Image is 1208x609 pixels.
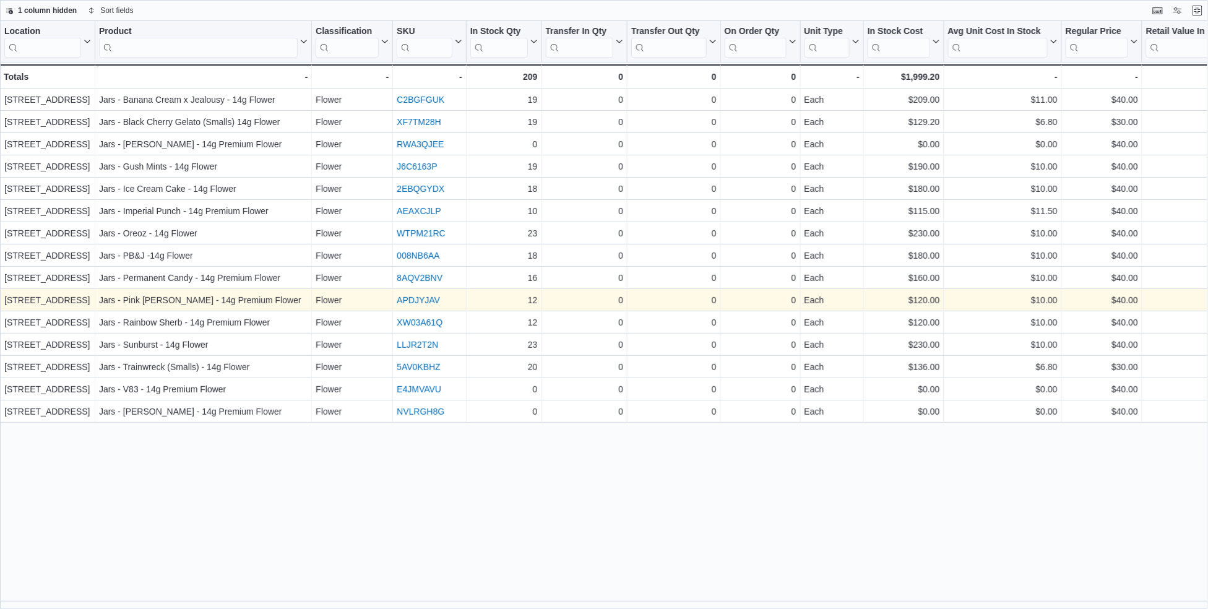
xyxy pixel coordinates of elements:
div: 0 [631,382,716,397]
div: Flower [316,181,389,196]
div: On Order Qty [725,26,787,58]
div: Jars - V83 - 14g Premium Flower [99,382,308,397]
div: Jars - [PERSON_NAME] - 14g Premium Flower [99,137,308,152]
div: Each [805,404,860,419]
div: Unit Type [805,26,850,58]
button: Keyboard shortcuts [1150,3,1165,18]
div: $6.80 [948,114,1058,129]
div: $10.00 [948,315,1058,330]
div: [STREET_ADDRESS] [4,181,91,196]
div: 0 [546,181,624,196]
div: Each [805,293,860,308]
div: 0 [631,114,716,129]
div: $120.00 [868,293,939,308]
div: 0 [725,92,796,107]
button: Display options [1170,3,1185,18]
div: 0 [546,114,624,129]
div: 0 [725,114,796,129]
div: 0 [631,293,716,308]
div: $180.00 [868,181,939,196]
a: LLJR2T2N [397,340,438,350]
a: 2EBQGYDX [397,184,444,194]
button: Transfer Out Qty [631,26,716,58]
div: $180.00 [868,248,939,263]
div: Jars - Oreoz - 14g Flower [99,226,308,241]
div: 0 [725,159,796,174]
div: Flower [316,92,389,107]
div: 0 [470,404,538,419]
div: Each [805,204,860,218]
div: Jars - Gush Mints - 14g Flower [99,159,308,174]
span: Sort fields [100,6,133,15]
div: In Stock Cost [868,26,930,58]
div: 0 [546,159,624,174]
div: 0 [546,382,624,397]
div: Transfer In Qty [546,26,614,58]
div: Jars - [PERSON_NAME] - 14g Premium Flower [99,404,308,419]
div: 0 [631,270,716,285]
div: Jars - Banana Cream x Jealousy - 14g Flower [99,92,308,107]
div: 0 [546,337,624,352]
div: [STREET_ADDRESS] [4,270,91,285]
div: $40.00 [1066,248,1138,263]
div: 23 [470,337,538,352]
div: [STREET_ADDRESS] [4,114,91,129]
div: $0.00 [868,137,939,152]
button: On Order Qty [725,26,796,58]
div: 0 [725,69,796,84]
div: Each [805,114,860,129]
div: 0 [546,69,624,84]
div: - [1066,69,1138,84]
a: 008NB6AA [397,251,439,261]
div: Jars - Imperial Punch - 14g Premium Flower [99,204,308,218]
div: Each [805,337,860,352]
div: Product [99,26,298,38]
a: 5AV0KBHZ [397,362,441,372]
button: In Stock Qty [470,26,538,58]
div: $40.00 [1066,226,1138,241]
button: 1 column hidden [1,3,82,18]
button: Product [99,26,308,58]
div: 18 [470,248,538,263]
a: APDJYJAV [397,295,440,305]
button: Unit Type [805,26,860,58]
div: $40.00 [1066,204,1138,218]
a: NVLRGH8G [397,407,444,417]
div: [STREET_ADDRESS] [4,137,91,152]
div: $209.00 [868,92,939,107]
div: 10 [470,204,538,218]
div: $190.00 [868,159,939,174]
a: AEAXCJLP [397,206,441,216]
div: 0 [470,137,538,152]
div: Jars - Permanent Candy - 14g Premium Flower [99,270,308,285]
button: Transfer In Qty [546,26,624,58]
div: [STREET_ADDRESS] [4,315,91,330]
button: In Stock Cost [868,26,939,58]
div: $6.80 [948,360,1058,374]
div: - [948,69,1058,84]
div: 0 [725,248,796,263]
div: In Stock Qty [470,26,528,38]
div: 0 [725,315,796,330]
div: 0 [631,360,716,374]
div: [STREET_ADDRESS] [4,159,91,174]
div: SKU URL [397,26,452,58]
div: [STREET_ADDRESS] [4,360,91,374]
div: Regular Price [1066,26,1128,58]
div: $1,999.20 [868,69,939,84]
div: $11.00 [948,92,1058,107]
div: 0 [725,137,796,152]
div: SKU [397,26,452,38]
div: 0 [725,404,796,419]
div: $0.00 [948,137,1058,152]
div: 0 [546,293,624,308]
div: Jars - Ice Cream Cake - 14g Flower [99,181,308,196]
div: Jars - Black Cherry Gelato (Smalls) 14g Flower [99,114,308,129]
button: Exit fullscreen [1190,3,1205,18]
div: $115.00 [868,204,939,218]
div: 0 [725,337,796,352]
div: Each [805,159,860,174]
div: 0 [631,226,716,241]
div: Flower [316,226,389,241]
div: Each [805,226,860,241]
